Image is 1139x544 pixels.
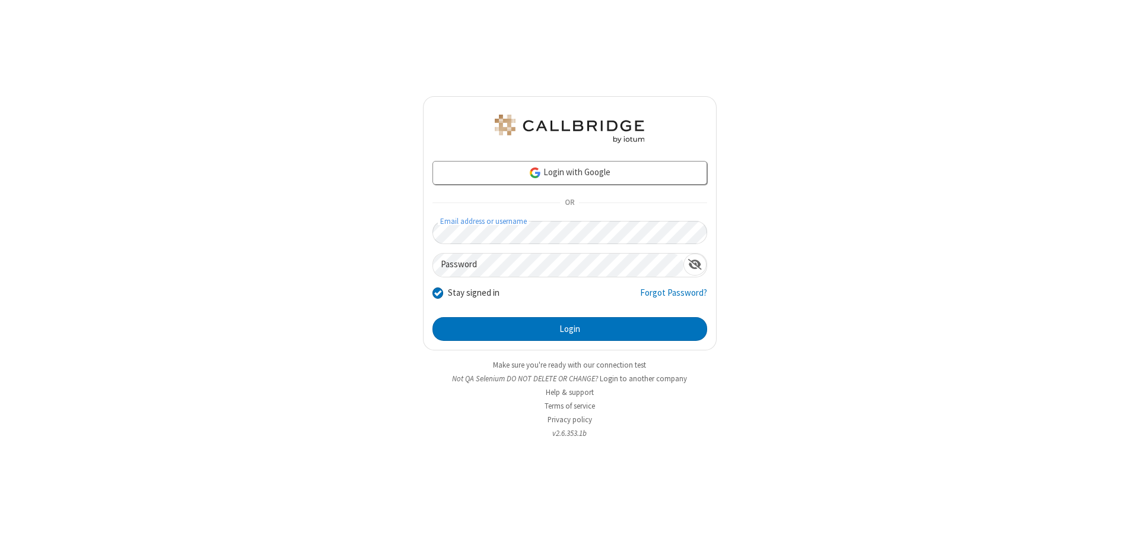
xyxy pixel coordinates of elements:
input: Password [433,254,683,277]
a: Help & support [546,387,594,397]
input: Email address or username [432,221,707,244]
button: Login [432,317,707,341]
label: Stay signed in [448,286,499,300]
img: QA Selenium DO NOT DELETE OR CHANGE [492,115,647,143]
li: Not QA Selenium DO NOT DELETE OR CHANGE? [423,373,717,384]
a: Forgot Password? [640,286,707,309]
iframe: Chat [1109,513,1130,536]
div: Show password [683,254,707,276]
a: Login with Google [432,161,707,185]
span: OR [560,195,579,211]
a: Make sure you're ready with our connection test [493,360,646,370]
li: v2.6.353.1b [423,428,717,439]
a: Terms of service [545,401,595,411]
a: Privacy policy [548,415,592,425]
button: Login to another company [600,373,687,384]
img: google-icon.png [529,166,542,179]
